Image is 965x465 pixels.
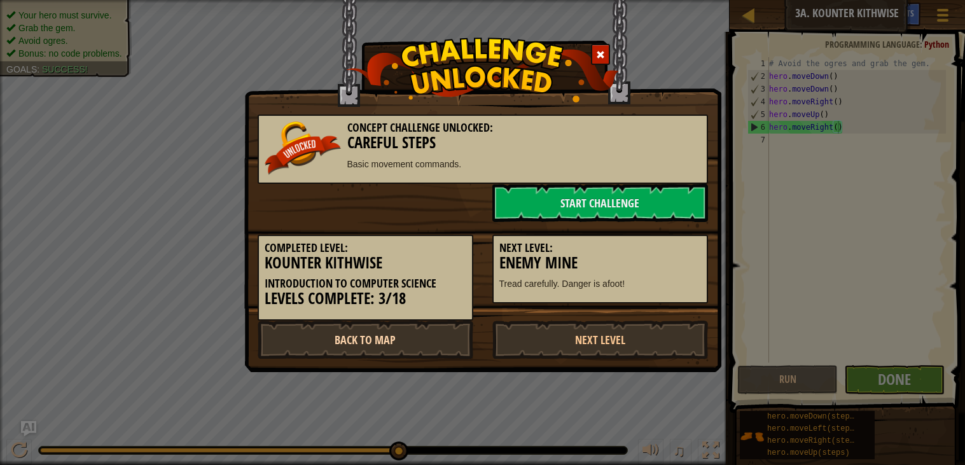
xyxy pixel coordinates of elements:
[346,38,619,102] img: challenge_unlocked.png
[265,242,466,254] h5: Completed Level:
[265,134,701,151] h3: Careful Steps
[492,321,708,359] a: Next Level
[492,184,708,222] a: Start Challenge
[258,321,473,359] a: Back to Map
[265,254,466,272] h3: Kounter Kithwise
[499,254,701,272] h3: Enemy Mine
[265,290,466,307] h3: Levels Complete: 3/18
[499,277,701,290] p: Tread carefully. Danger is afoot!
[265,277,466,290] h5: Introduction to Computer Science
[265,121,341,175] img: unlocked_banner.png
[265,158,701,170] p: Basic movement commands.
[347,120,493,135] span: Concept Challenge Unlocked:
[499,242,701,254] h5: Next Level:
